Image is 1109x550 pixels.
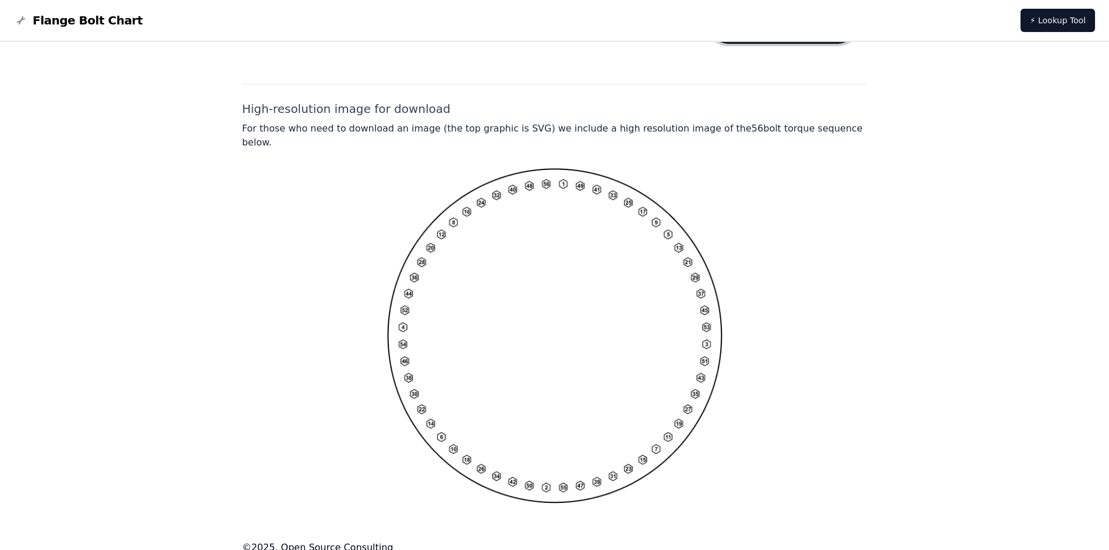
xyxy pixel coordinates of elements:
[387,168,722,503] img: 56 bolt torque pattern
[1021,9,1095,32] a: ⚡ Lookup Tool
[14,12,143,29] a: Flange Bolt Chart LogoFlange Bolt Chart
[33,12,143,29] span: Flange Bolt Chart
[242,122,867,150] p: For those who need to download an image (the top graphic is SVG) we include a high resolution ima...
[242,101,867,117] h2: High-resolution image for download
[14,13,28,27] img: Flange Bolt Chart Logo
